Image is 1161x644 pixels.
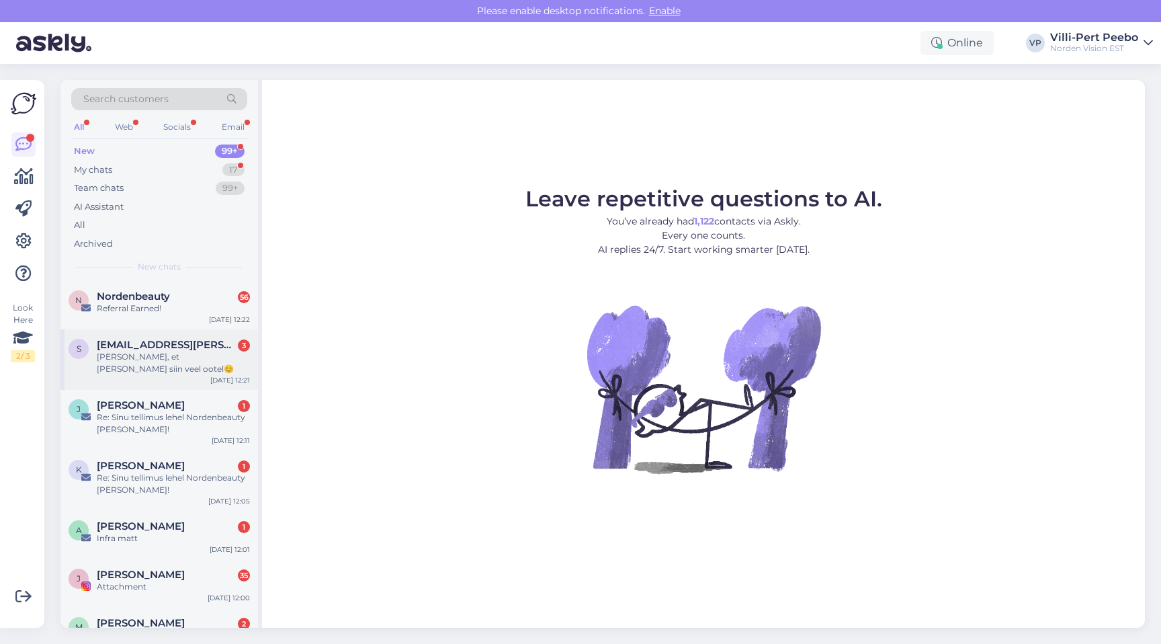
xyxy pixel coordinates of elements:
div: [DATE] 12:22 [209,315,250,325]
p: You’ve already had contacts via Askly. Every one counts. AI replies 24/7. Start working smarter [... [525,214,882,257]
span: New chats [138,261,181,273]
span: K [76,465,82,475]
div: 2 [238,618,250,630]
img: Askly Logo [11,91,36,116]
div: 17 [222,163,245,177]
div: Online [920,31,994,55]
img: tab_keywords_by_traffic_grey.svg [134,78,144,89]
div: 56 [238,291,250,303]
div: [PERSON_NAME], et [PERSON_NAME] siin veel ootel😊 [97,351,250,375]
div: Re: Sinu tellimus lehel Nordenbeauty [PERSON_NAME]! [97,411,250,436]
div: [DATE] 12:01 [210,545,250,555]
span: Janek Jõemaa [97,399,185,411]
div: Web [112,118,136,136]
div: Attachment [97,581,250,593]
div: [DATE] 12:21 [210,375,250,385]
div: 35 [238,569,250,581]
div: 2 / 3 [11,350,35,362]
span: Katrin Rannaväli [97,460,185,472]
div: Infra matt [97,532,250,545]
div: [DATE] 12:00 [208,593,250,603]
img: No Chat active [583,268,824,510]
div: 99+ [215,145,245,158]
span: N [75,295,82,305]
div: 1 [238,460,250,473]
div: [DATE] 12:05 [208,496,250,506]
div: Domain: [DOMAIN_NAME] [35,35,148,46]
div: Referral Earned! [97,303,250,315]
div: VP [1026,34,1045,52]
span: J [77,573,81,583]
div: [DATE] 12:11 [212,436,250,446]
span: Enable [645,5,685,17]
span: Anett Rohumets [97,520,185,532]
div: Norden Vision EST [1050,43,1138,54]
span: M [75,622,83,632]
div: Look Here [11,302,35,362]
div: Villi-Pert Peebo [1050,32,1138,43]
div: 1 [238,400,250,412]
div: All [71,118,87,136]
div: Socials [161,118,193,136]
b: 1,122 [694,215,714,227]
div: Domain Overview [51,79,120,88]
div: AI Assistant [74,200,124,214]
div: 3 [238,339,250,352]
div: 99+ [216,182,245,195]
span: Jane Merela [97,569,185,581]
span: sirli.hanni@gmail.com [97,339,236,351]
span: J [77,404,81,414]
div: New [74,145,95,158]
img: tab_domain_overview_orange.svg [36,78,47,89]
div: Archived [74,237,113,251]
img: logo_orange.svg [21,22,32,32]
span: Search customers [83,92,169,106]
div: Re: Sinu tellimus lehel Nordenbeauty [PERSON_NAME]! [97,472,250,496]
div: Team chats [74,182,124,195]
div: All [74,218,85,232]
img: website_grey.svg [21,35,32,46]
div: My chats [74,163,112,177]
span: Merje Kask [97,617,185,629]
div: Keywords by Traffic [148,79,226,88]
span: s [77,344,81,354]
div: v 4.0.24 [38,22,66,32]
span: A [76,525,82,535]
span: Nordenbeauty [97,290,170,303]
div: 1 [238,521,250,533]
span: Leave repetitive questions to AI. [525,186,882,212]
a: Villi-Pert PeeboNorden Vision EST [1050,32,1153,54]
div: Email [219,118,247,136]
